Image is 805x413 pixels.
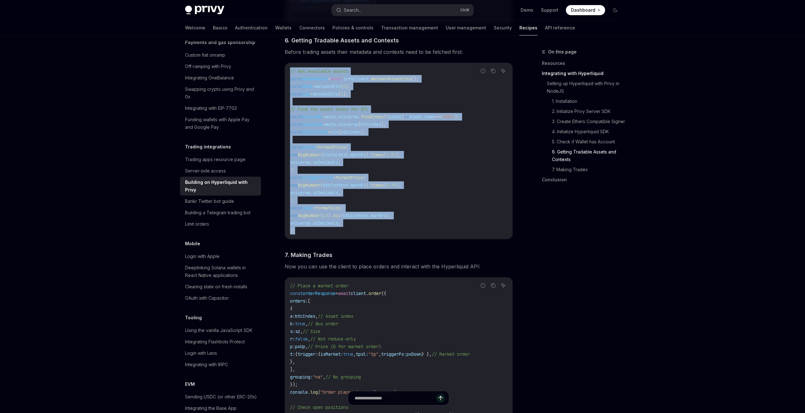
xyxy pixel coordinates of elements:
span: price [303,144,315,150]
span: pxUp [295,344,305,349]
span: 0.99 [386,182,396,188]
span: a: [290,313,295,319]
span: ). [366,152,371,158]
span: markPx [351,182,366,188]
span: // No grouping [325,374,361,380]
span: universe [290,160,310,165]
div: Clearing state on fresh installs [185,283,247,291]
span: btcIndex [361,122,381,127]
a: Integrating Flashbots Protect [180,336,261,347]
span: "Order placed:" [320,389,358,395]
span: ]; [346,84,351,89]
div: Custom fiat onramp [185,51,225,59]
h5: Mobile [185,240,200,247]
span: name [424,114,434,120]
span: universe [338,122,358,127]
button: Ask AI [499,281,507,290]
span: ( [320,152,323,158]
div: Building a Telegram trading bot [185,209,251,216]
a: Recipes [519,20,537,35]
a: 5. Check if Wallet has Account [552,137,625,147]
a: Login with Apple [180,251,261,262]
span: , [315,313,318,319]
span: await [331,76,343,82]
a: User management [446,20,486,35]
div: Integrating with EIP-7702 [185,104,237,112]
button: Report incorrect code [479,281,487,290]
span: = [315,144,318,150]
span: = [336,291,338,296]
span: ); [455,114,460,120]
a: 1. Installation [552,96,625,106]
a: API reference [545,20,575,35]
a: Trading apps resource page [180,154,261,165]
button: Copy the contents from the code block [489,281,497,290]
span: = [310,91,313,97]
span: => [404,114,409,120]
div: Bankr Twitter bot guide [185,197,234,205]
span: btcContext [303,129,328,135]
span: metaAndAssetCtxs [371,76,412,82]
span: const [290,122,303,127]
a: Wallets [275,20,292,35]
span: "tp" [368,351,379,357]
div: Integrating with tRPC [185,361,228,368]
span: ); [290,197,295,203]
span: sz [295,329,300,334]
span: asset [409,114,422,120]
span: ( [341,205,343,211]
span: universe [303,122,323,127]
div: Sending USDC (or other ERC-20s) [185,393,257,401]
span: orderResponse [361,389,394,395]
span: [ [308,298,310,304]
span: metaAndCtx [303,76,328,82]
span: "BTC" [442,114,455,120]
span: Before trading assets their metadata and contexts need to be fetched first: [285,47,513,56]
span: times [371,152,384,158]
a: Support [541,7,558,13]
span: , [305,321,308,327]
span: { [295,351,298,357]
span: === [434,114,442,120]
span: ({ [381,291,386,296]
a: Using the vanilla JavaScript SDK [180,325,261,336]
span: , [358,389,361,395]
span: grouping: [290,374,313,380]
a: Setting up Hyperliquid with Privy in NodeJS [547,78,625,96]
a: Deeplinking Solana wallets in React Native applications [180,262,261,281]
span: . [310,160,313,165]
span: false [295,336,308,342]
a: Integrating with tRPC [180,359,261,370]
a: Basics [213,20,227,35]
span: ]; [361,129,366,135]
a: Policies & controls [332,20,374,35]
a: Integrating with EIP-7702 [180,103,261,114]
span: ], [290,366,295,372]
span: ); [290,167,295,173]
span: , [353,351,356,357]
a: OAuth with Capacitor [180,292,261,304]
span: ctx [303,91,310,97]
span: [ [338,129,341,135]
span: , [323,374,325,380]
span: meta [325,114,336,120]
span: const [290,144,303,150]
span: "na" [313,374,323,380]
span: }); [290,382,298,387]
a: Demo [521,7,533,13]
span: , [338,190,341,196]
a: Building a Telegram trading bot [180,207,261,218]
span: // Market order [432,351,470,357]
span: meta [303,84,313,89]
span: const [290,84,303,89]
span: formatSize [315,205,341,211]
span: // Buy order [308,321,338,327]
span: // Not reduce-only [310,336,356,342]
span: tpsl: [356,351,368,357]
span: ( [320,213,323,218]
a: Transaction management [381,20,438,35]
span: = [333,175,336,180]
a: Custom fiat onramp [180,49,261,61]
a: Security [494,20,512,35]
span: , [338,160,341,165]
